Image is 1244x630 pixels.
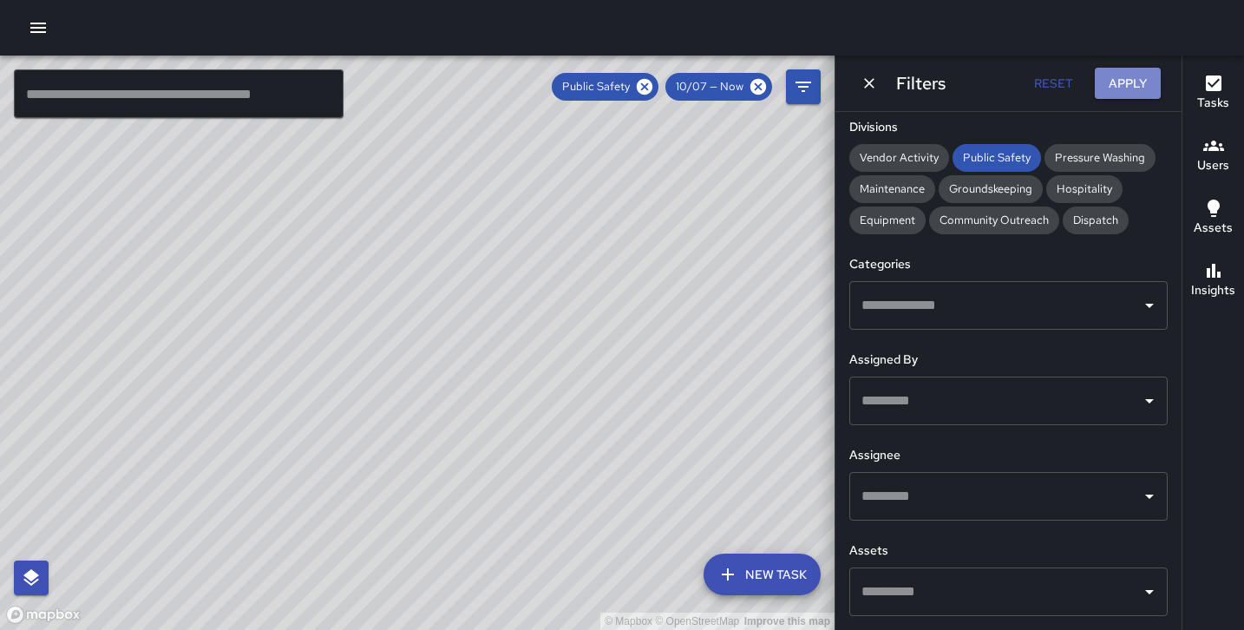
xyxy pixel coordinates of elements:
[1194,219,1233,238] h6: Assets
[1182,62,1244,125] button: Tasks
[1137,389,1162,413] button: Open
[1063,212,1129,229] span: Dispatch
[1182,187,1244,250] button: Assets
[939,175,1043,203] div: Groundskeeping
[1137,484,1162,509] button: Open
[1197,94,1229,113] h6: Tasks
[1137,580,1162,604] button: Open
[786,69,821,104] button: Filters
[953,149,1041,167] span: Public Safety
[849,212,926,229] span: Equipment
[1095,68,1161,100] button: Apply
[1063,207,1129,234] div: Dispatch
[665,73,772,101] div: 10/07 — Now
[849,446,1168,465] h6: Assignee
[1044,144,1156,172] div: Pressure Washing
[665,78,754,95] span: 10/07 — Now
[704,554,821,595] button: New Task
[849,207,926,234] div: Equipment
[849,118,1168,137] h6: Divisions
[849,175,935,203] div: Maintenance
[1046,180,1123,198] span: Hospitality
[896,69,946,97] h6: Filters
[1046,175,1123,203] div: Hospitality
[1025,68,1081,100] button: Reset
[929,207,1059,234] div: Community Outreach
[1182,125,1244,187] button: Users
[849,255,1168,274] h6: Categories
[849,180,935,198] span: Maintenance
[552,73,658,101] div: Public Safety
[953,144,1041,172] div: Public Safety
[1191,281,1235,300] h6: Insights
[849,351,1168,370] h6: Assigned By
[1182,250,1244,312] button: Insights
[856,70,882,96] button: Dismiss
[849,149,949,167] span: Vendor Activity
[1197,156,1229,175] h6: Users
[849,541,1168,561] h6: Assets
[939,180,1043,198] span: Groundskeeping
[849,144,949,172] div: Vendor Activity
[1137,293,1162,318] button: Open
[552,78,640,95] span: Public Safety
[929,212,1059,229] span: Community Outreach
[1044,149,1156,167] span: Pressure Washing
